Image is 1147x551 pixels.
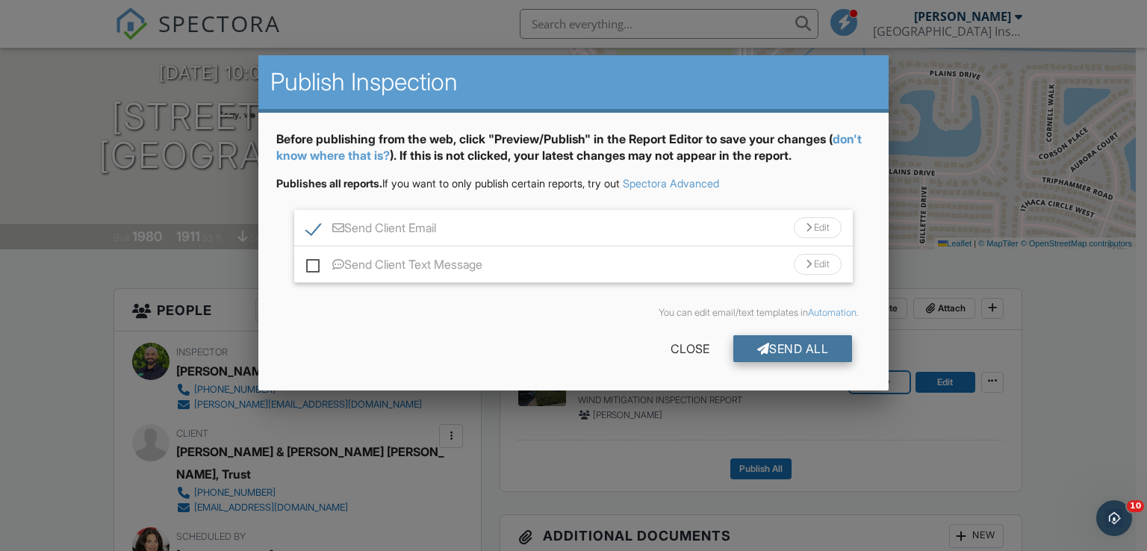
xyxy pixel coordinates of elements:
[794,217,842,238] div: Edit
[1127,500,1144,512] span: 10
[276,131,871,176] div: Before publishing from the web, click "Preview/Publish" in the Report Editor to save your changes...
[647,335,733,362] div: Close
[306,258,482,276] label: Send Client Text Message
[794,254,842,275] div: Edit
[276,177,620,190] span: If you want to only publish certain reports, try out
[288,307,860,319] div: You can edit email/text templates in .
[733,335,853,362] div: Send All
[808,307,857,318] a: Automation
[623,177,719,190] a: Spectora Advanced
[276,131,862,163] a: don't know where that is?
[1096,500,1132,536] iframe: Intercom live chat
[270,67,877,97] h2: Publish Inspection
[276,177,382,190] strong: Publishes all reports.
[306,221,436,240] label: Send Client Email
